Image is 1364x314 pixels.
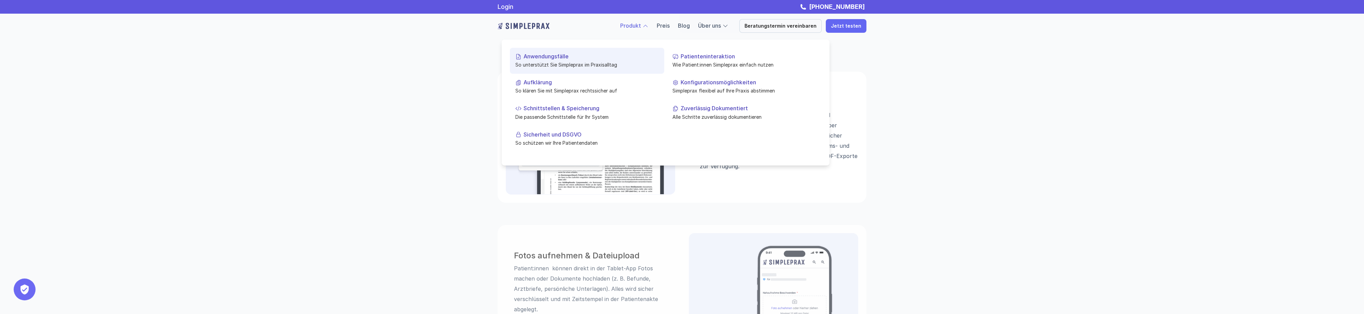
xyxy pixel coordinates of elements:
[517,91,664,195] img: Beispielbild wie Patient:innen bei Simpleprax ihre Dokumente digital unterschreiben können
[620,22,641,29] a: Produkt
[524,79,659,86] p: Aufklärung
[515,61,659,68] p: So unterstützt Sie Simpleprax im Praxisalltag
[672,87,816,94] p: Simpleprax flexibel auf Ihre Praxis abstimmen
[515,87,659,94] p: So klären Sie mit Simpleprax rechtssicher auf
[524,105,659,112] p: Schnittstellen & Speicherung
[700,110,858,171] p: Patienten und Angehörige können Formulare und Dokumente direkt auf dem Tablet per Stift oder per ...
[831,23,861,29] p: Jetzt testen
[510,74,664,100] a: AufklärungSo klären Sie mit Simpleprax rechtssicher auf
[809,3,865,10] strong: [PHONE_NUMBER]
[514,251,664,261] h3: Fotos aufnehmen & Dateiupload
[807,3,866,10] a: [PHONE_NUMBER]
[678,22,690,29] a: Blog
[515,139,659,146] p: So schützen wir Ihre Patientendaten
[515,113,659,120] p: Die passende Schnittstelle für Ihr System
[667,100,821,126] a: Zuverlässig DokumentiertAlle Schritte zuverlässig dokumentieren
[826,19,866,33] a: Jetzt testen
[681,105,816,112] p: Zuverlässig Dokumentiert
[657,22,670,29] a: Preis
[681,79,816,86] p: Konfigurationsmöglichkeiten
[681,53,816,60] p: Patienteninteraktion
[739,19,822,33] a: Beratungstermin vereinbaren
[498,3,513,10] a: Login
[510,126,664,152] a: Sicherheit und DSGVOSo schützen wir Ihre Patientendaten
[667,74,821,100] a: KonfigurationsmöglichkeitenSimpleprax flexibel auf Ihre Praxis abstimmen
[524,131,659,138] p: Sicherheit und DSGVO
[524,53,659,60] p: Anwendungsfälle
[667,48,821,74] a: PatienteninteraktionWie Patient:innen Simpleprax einfach nutzen
[672,113,816,120] p: Alle Schritte zuverlässig dokumentieren
[672,61,816,68] p: Wie Patient:innen Simpleprax einfach nutzen
[510,100,664,126] a: Schnittstellen & SpeicherungDie passende Schnittstelle für Ihr System
[510,48,664,74] a: AnwendungsfälleSo unterstützt Sie Simpleprax im Praxisalltag
[744,23,817,29] p: Beratungstermin vereinbaren
[698,22,721,29] a: Über uns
